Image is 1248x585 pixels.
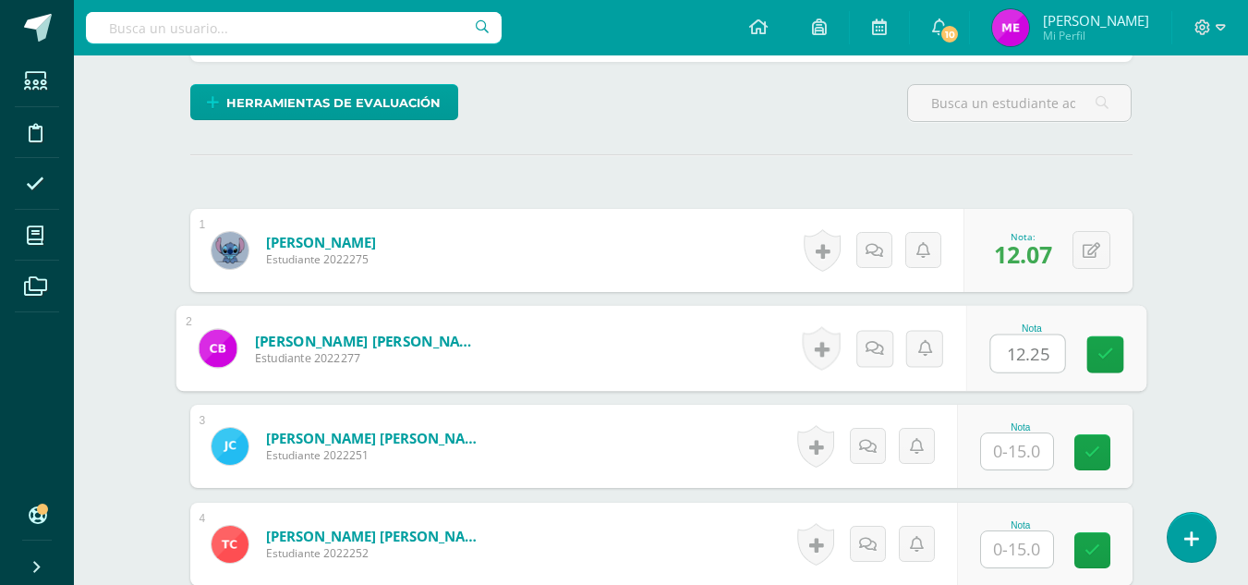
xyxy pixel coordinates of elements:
[254,331,482,350] a: [PERSON_NAME] [PERSON_NAME]
[254,350,482,367] span: Estudiante 2022277
[994,230,1052,243] div: Nota:
[86,12,502,43] input: Busca un usuario...
[994,238,1052,270] span: 12.07
[989,323,1073,334] div: Nota
[266,447,488,463] span: Estudiante 2022251
[981,531,1053,567] input: 0-15.0
[266,233,376,251] a: [PERSON_NAME]
[980,520,1061,530] div: Nota
[939,24,960,44] span: 10
[226,86,441,120] span: Herramientas de evaluación
[980,422,1061,433] div: Nota
[992,9,1029,46] img: f0e654219e4525b0f5d703f555697591.png
[212,526,248,563] img: 427d6b45988be05d04198d9509dcda7c.png
[266,545,488,561] span: Estudiante 2022252
[212,428,248,465] img: 85d015b5d8cbdc86e8d29492f78b6ed8.png
[199,329,236,367] img: 341eaa9569b61e716d7ac718201314ab.png
[212,232,248,269] img: ee1b44a6d470f9fa36475d7430b4c39c.png
[981,433,1053,469] input: 0-15.0
[190,84,458,120] a: Herramientas de evaluación
[908,85,1131,121] input: Busca un estudiante aquí...
[1043,11,1149,30] span: [PERSON_NAME]
[990,335,1064,372] input: 0-15.0
[1043,28,1149,43] span: Mi Perfil
[266,429,488,447] a: [PERSON_NAME] [PERSON_NAME]
[266,251,376,267] span: Estudiante 2022275
[266,527,488,545] a: [PERSON_NAME] [PERSON_NAME]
